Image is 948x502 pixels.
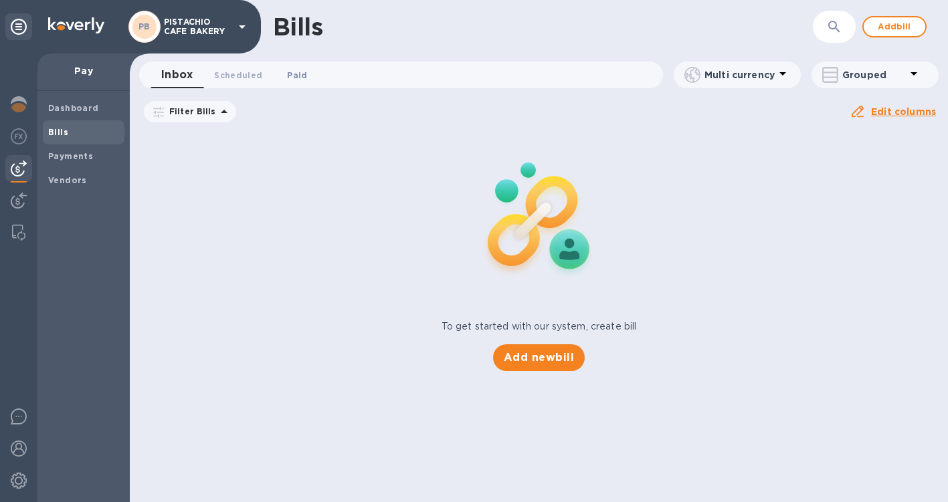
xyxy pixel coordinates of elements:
[164,17,231,36] p: PISTACHIO CAFE BAKERY
[48,64,119,78] p: Pay
[287,68,307,82] span: Paid
[214,68,262,82] span: Scheduled
[48,103,99,113] b: Dashboard
[161,66,193,84] span: Inbox
[48,151,93,161] b: Payments
[48,127,68,137] b: Bills
[493,344,585,371] button: Add newbill
[504,350,574,366] span: Add new bill
[874,19,915,35] span: Add bill
[862,16,927,37] button: Addbill
[5,13,32,40] div: Unpin categories
[164,106,216,117] p: Filter Bills
[442,320,637,334] p: To get started with our system, create bill
[273,13,322,41] h1: Bills
[704,68,775,82] p: Multi currency
[842,68,906,82] p: Grouped
[871,106,936,117] u: Edit columns
[48,17,104,33] img: Logo
[138,21,151,31] b: PB
[48,175,87,185] b: Vendors
[11,128,27,144] img: Foreign exchange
